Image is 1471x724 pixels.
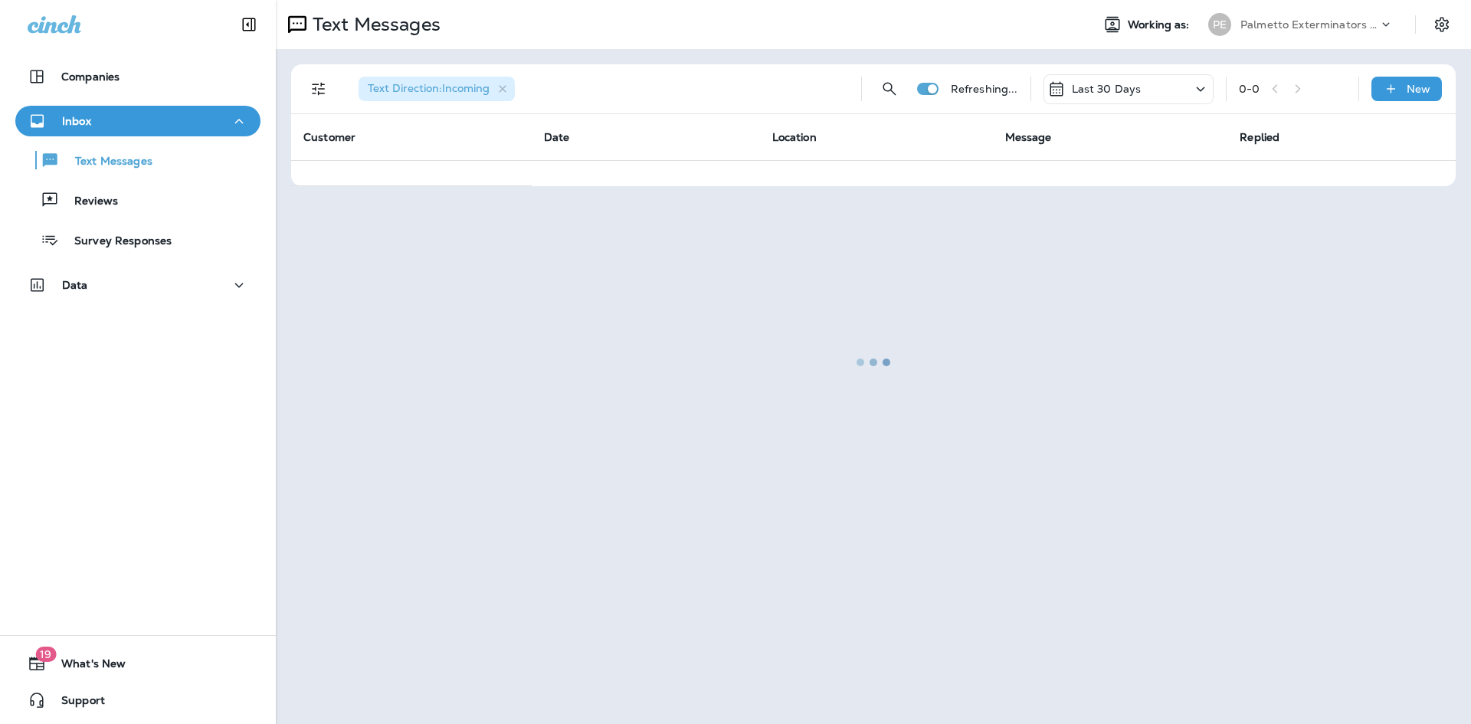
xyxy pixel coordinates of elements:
p: Reviews [59,195,118,209]
button: Inbox [15,106,260,136]
p: Text Messages [60,155,152,169]
button: Data [15,270,260,300]
p: Survey Responses [59,234,172,249]
p: New [1407,83,1430,95]
button: Companies [15,61,260,92]
button: Survey Responses [15,224,260,256]
button: 19What's New [15,648,260,679]
span: What's New [46,657,126,676]
button: Collapse Sidebar [228,9,270,40]
span: 19 [35,647,56,662]
button: Text Messages [15,144,260,176]
p: Data [62,279,88,291]
p: Inbox [62,115,91,127]
p: Companies [61,70,120,83]
button: Reviews [15,184,260,216]
span: Support [46,694,105,713]
button: Support [15,685,260,716]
